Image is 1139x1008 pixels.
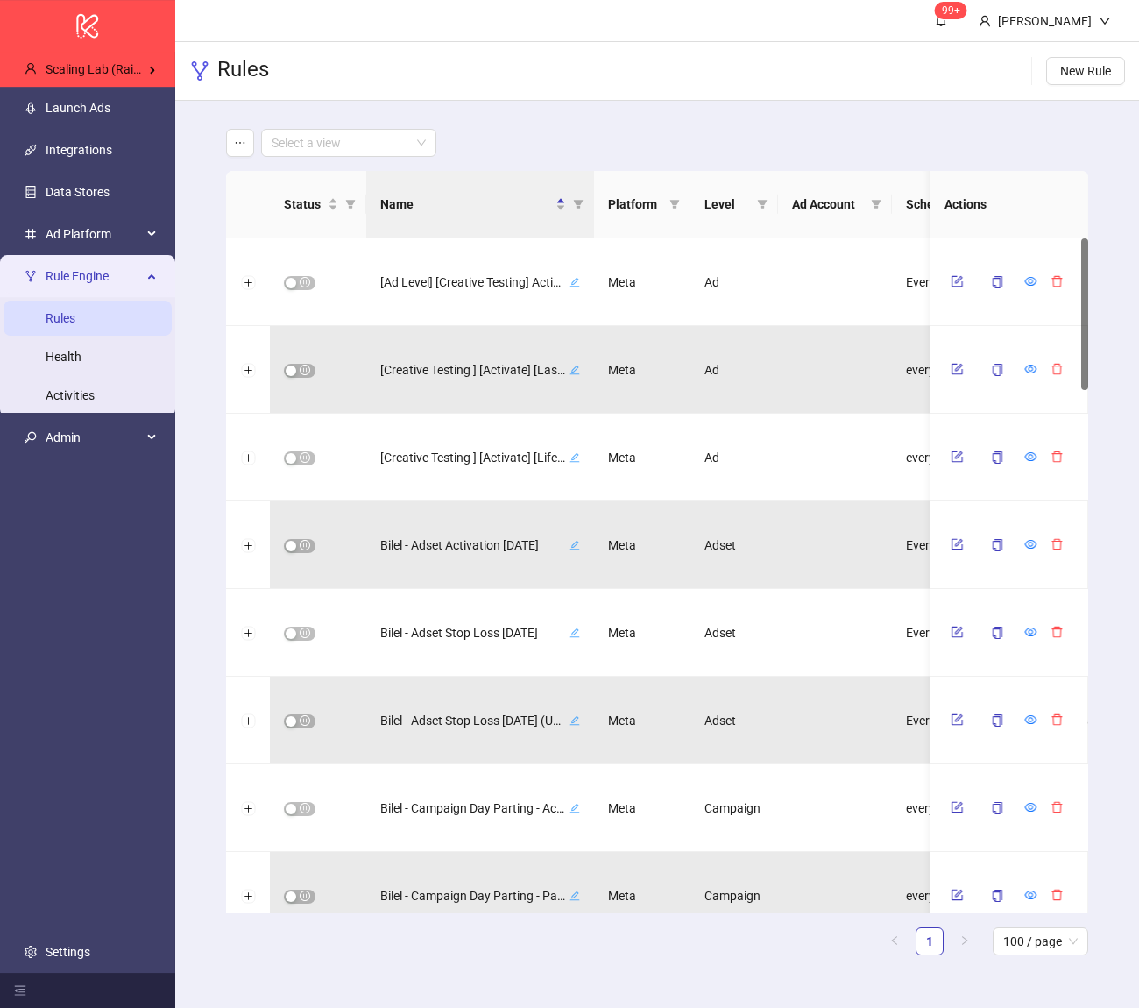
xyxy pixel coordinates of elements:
[380,536,566,555] span: Bilel - Adset Activation [DATE]
[952,626,964,638] span: form
[952,889,964,901] span: form
[380,884,580,907] div: Bilel - Campaign Day Parting - Pauseedit
[569,540,580,550] span: edit
[930,171,1088,238] th: Actions
[1044,358,1071,380] button: delete
[1025,713,1037,728] a: eye
[935,2,967,19] sup: 265
[1025,626,1037,640] a: eye
[380,709,580,732] div: Bilel - Adset Stop Loss [DATE] (Uvlizer - Prospecting - [GEOGRAPHIC_DATA] [BFCM] [Lowest Cost][CB...
[992,276,1004,288] span: copy
[241,890,255,904] button: Expand row
[690,764,778,852] div: Campaign
[569,891,580,901] span: edit
[1044,271,1071,292] button: delete
[992,890,1004,902] span: copy
[992,802,1004,814] span: copy
[569,452,580,463] span: edit
[1025,801,1037,813] span: eye
[669,199,680,209] span: filter
[1003,928,1078,955] span: 100 / page
[380,195,552,214] span: Name
[690,414,778,501] div: Ad
[608,195,662,214] span: Platform
[959,935,970,946] span: right
[46,185,110,199] a: Data Stores
[944,358,971,380] button: form
[992,714,1004,727] span: copy
[241,802,255,816] button: Expand row
[366,171,594,238] th: Name
[1051,538,1064,550] span: delete
[380,623,566,642] span: Bilel - Adset Stop Loss [DATE]
[380,797,580,820] div: Bilel - Campaign Day Parting - Activateedit
[284,195,324,214] span: Status
[569,277,580,287] span: edit
[1044,709,1071,730] button: delete
[46,311,75,325] a: Rules
[991,11,1099,31] div: [PERSON_NAME]
[1025,451,1037,465] a: eye
[594,852,690,940] div: Meta
[906,273,992,292] span: Every 15 minutes
[241,364,255,378] button: Expand row
[189,60,210,82] span: fork
[881,927,909,955] button: left
[1044,621,1071,642] button: delete
[993,927,1088,955] div: Page Size
[1025,363,1037,377] a: eye
[906,886,992,905] span: every day at 3:00 AM [GEOGRAPHIC_DATA]/New_York
[978,268,1018,296] button: copy
[241,539,255,553] button: Expand row
[1051,801,1064,813] span: delete
[690,326,778,414] div: Ad
[594,326,690,414] div: Meta
[871,199,881,209] span: filter
[1025,538,1037,552] a: eye
[1046,57,1125,85] button: New Rule
[992,539,1004,551] span: copy
[380,534,580,557] div: Bilel - Adset Activation [DATE]edit
[1044,884,1071,905] button: delete
[867,191,885,217] span: filter
[935,14,947,26] span: bell
[594,238,690,326] div: Meta
[906,799,992,818] span: every day at 8:00 AM,8:30 AM America/New_York
[1051,451,1064,463] span: delete
[881,927,909,955] li: Previous Page
[1025,538,1037,550] span: eye
[594,677,690,764] div: Meta
[952,451,964,463] span: form
[1025,713,1037,726] span: eye
[992,627,1004,639] span: copy
[906,360,992,380] span: every day at 6:30 AM,9:30 AM America/New_York
[25,228,37,240] span: number
[1051,363,1064,375] span: delete
[757,199,768,209] span: filter
[690,677,778,764] div: Adset
[944,534,971,555] button: form
[978,619,1018,647] button: copy
[952,275,964,287] span: form
[978,444,1018,472] button: copy
[241,714,255,728] button: Expand row
[594,414,690,501] div: Meta
[380,799,566,818] span: Bilel - Campaign Day Parting - Activate
[1099,15,1111,27] span: down
[944,446,971,467] button: form
[380,711,566,730] span: Bilel - Adset Stop Loss [DATE] (Uvlizer - Prospecting - [GEOGRAPHIC_DATA] [BFCM] [Lowest Cost][CBO])
[1025,363,1037,375] span: eye
[944,884,971,905] button: form
[594,589,690,677] div: Meta
[690,238,778,326] div: Ad
[46,388,95,402] a: Activities
[952,713,964,726] span: form
[951,927,979,955] button: right
[666,191,683,217] span: filter
[916,927,944,955] li: 1
[952,538,964,550] span: form
[46,945,90,959] a: Settings
[978,356,1018,384] button: copy
[753,191,771,217] span: filter
[25,62,37,75] span: user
